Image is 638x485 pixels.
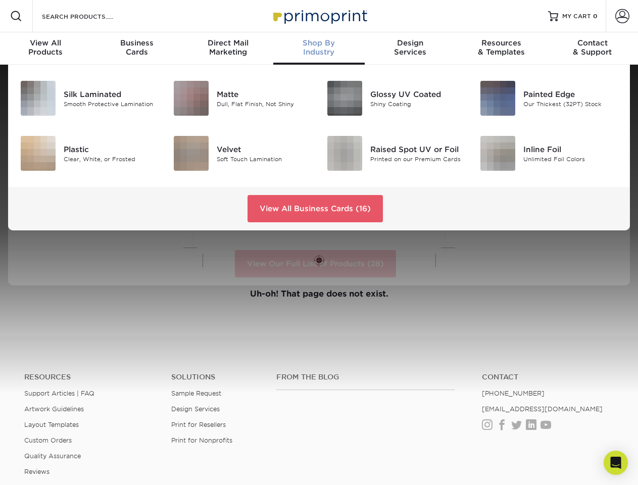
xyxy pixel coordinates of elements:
[24,452,81,460] a: Quality Assurance
[41,10,139,22] input: SEARCH PRODUCTS.....
[235,250,396,277] a: View Our Full List of Products (28)
[456,38,547,57] div: & Templates
[171,437,232,444] a: Print for Nonprofits
[171,405,220,413] a: Design Services
[365,38,456,57] div: Services
[562,12,591,21] span: MY CART
[456,32,547,65] a: Resources& Templates
[171,390,221,397] a: Sample Request
[273,32,364,65] a: Shop ByIndustry
[182,38,273,57] div: Marketing
[24,468,50,475] a: Reviews
[456,38,547,47] span: Resources
[269,5,370,27] img: Primoprint
[365,32,456,65] a: DesignServices
[593,13,598,20] span: 0
[91,38,182,47] span: Business
[604,451,628,475] div: Open Intercom Messenger
[24,437,72,444] a: Custom Orders
[365,38,456,47] span: Design
[24,405,84,413] a: Artwork Guidelines
[248,195,383,222] a: View All Business Cards (16)
[273,38,364,47] span: Shop By
[24,421,79,428] a: Layout Templates
[482,405,603,413] a: [EMAIL_ADDRESS][DOMAIN_NAME]
[182,32,273,65] a: Direct MailMarketing
[171,421,226,428] a: Print for Resellers
[273,38,364,57] div: Industry
[91,38,182,57] div: Cards
[482,390,545,397] a: [PHONE_NUMBER]
[182,38,273,47] span: Direct Mail
[24,390,94,397] a: Support Articles | FAQ
[91,32,182,65] a: BusinessCards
